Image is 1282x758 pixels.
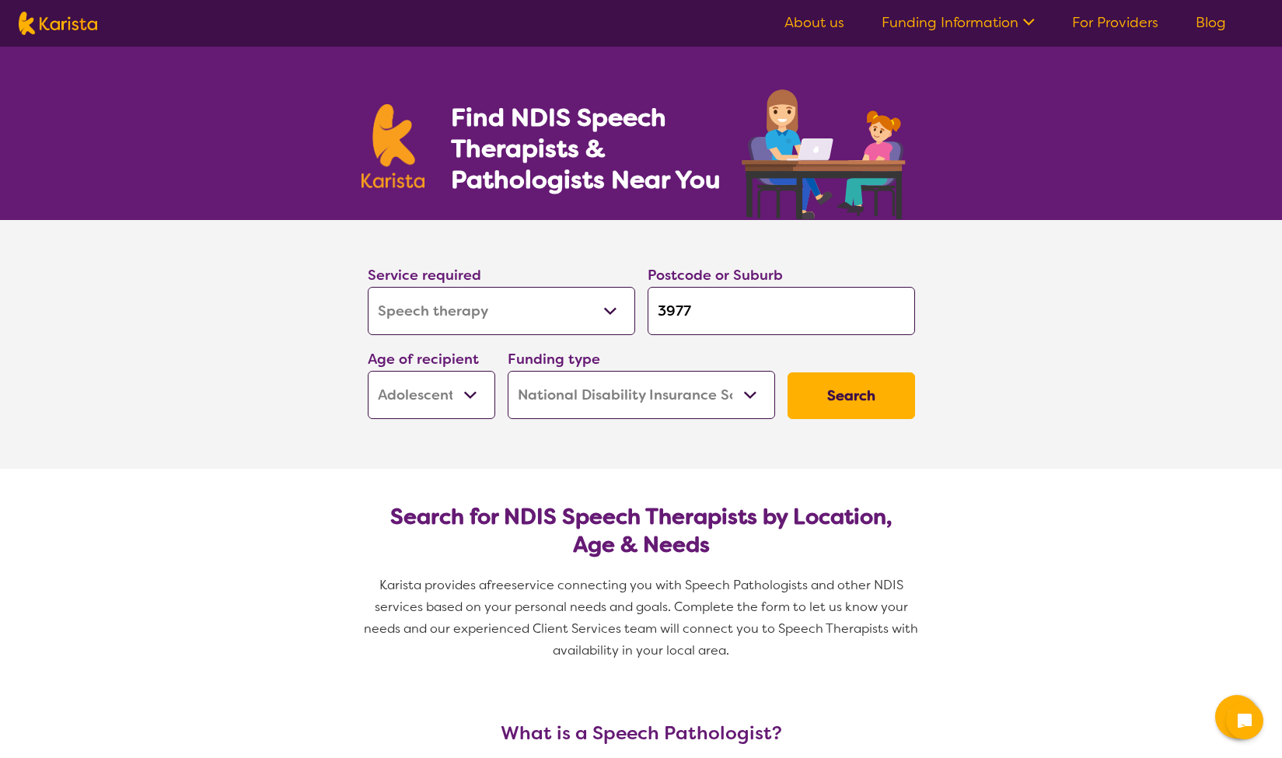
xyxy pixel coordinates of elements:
img: Karista logo [19,12,97,35]
a: Funding Information [882,13,1035,32]
h2: Search for NDIS Speech Therapists by Location, Age & Needs [380,503,903,559]
h1: Find NDIS Speech Therapists & Pathologists Near You [451,102,739,195]
input: Type [648,287,915,335]
label: Service required [368,266,481,285]
h3: What is a Speech Pathologist? [362,722,921,744]
button: Search [788,372,915,419]
img: speech-therapy [729,84,921,220]
span: Karista provides a [379,577,487,593]
a: Blog [1196,13,1226,32]
img: Karista logo [362,104,425,188]
label: Postcode or Suburb [648,266,783,285]
label: Age of recipient [368,350,479,369]
a: For Providers [1072,13,1158,32]
a: About us [784,13,844,32]
button: Channel Menu [1215,695,1259,739]
span: service connecting you with Speech Pathologists and other NDIS services based on your personal ne... [364,577,921,658]
label: Funding type [508,350,600,369]
span: free [487,577,512,593]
